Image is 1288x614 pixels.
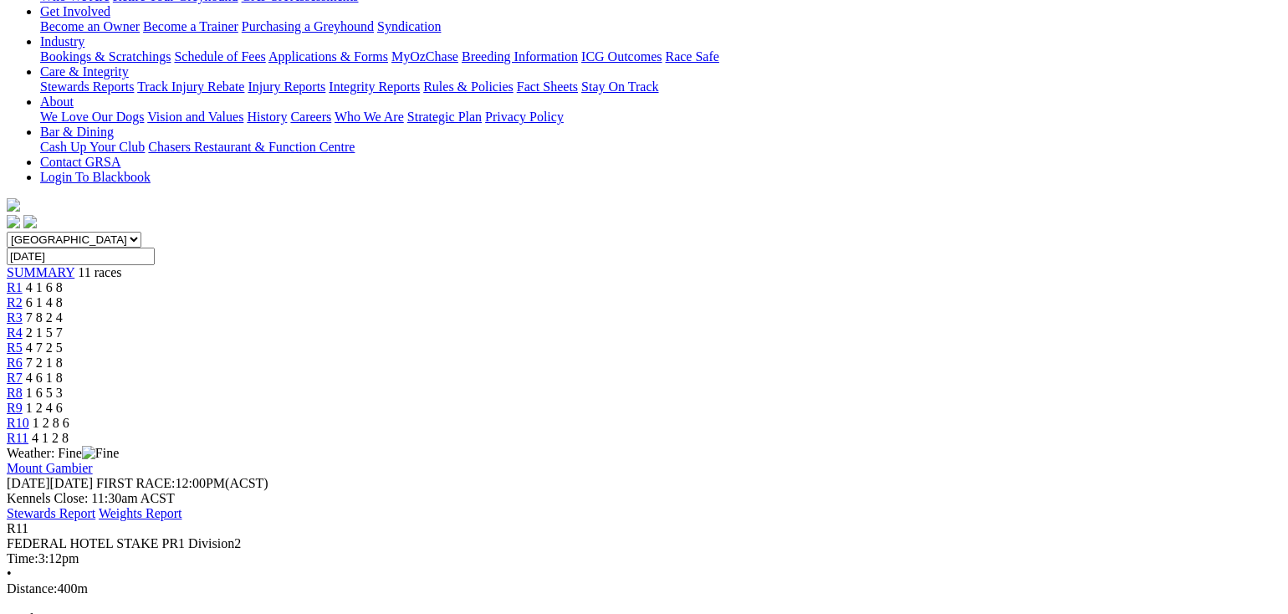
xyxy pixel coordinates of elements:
[40,140,1269,155] div: Bar & Dining
[407,110,482,124] a: Strategic Plan
[40,95,74,109] a: About
[82,446,119,461] img: Fine
[7,325,23,340] a: R4
[40,170,151,184] a: Login To Blackbook
[7,536,1269,551] div: FEDERAL HOTEL STAKE PR1 Division2
[26,356,63,370] span: 7 2 1 8
[7,265,74,279] a: SUMMARY
[377,19,441,33] a: Syndication
[485,110,564,124] a: Privacy Policy
[7,356,23,370] a: R6
[7,446,119,460] span: Weather: Fine
[137,79,244,94] a: Track Injury Rebate
[78,265,121,279] span: 11 races
[423,79,514,94] a: Rules & Policies
[40,110,1269,125] div: About
[7,310,23,325] a: R3
[7,551,38,565] span: Time:
[40,4,110,18] a: Get Involved
[174,49,265,64] a: Schedule of Fees
[7,566,12,581] span: •
[26,401,63,415] span: 1 2 4 6
[391,49,458,64] a: MyOzChase
[248,79,325,94] a: Injury Reports
[7,551,1269,566] div: 3:12pm
[7,340,23,355] a: R5
[7,371,23,385] a: R7
[7,581,57,596] span: Distance:
[7,491,1269,506] div: Kennels Close: 11:30am ACST
[40,34,84,49] a: Industry
[581,79,658,94] a: Stay On Track
[96,476,268,490] span: 12:00PM(ACST)
[26,340,63,355] span: 4 7 2 5
[7,386,23,400] a: R8
[329,79,420,94] a: Integrity Reports
[517,79,578,94] a: Fact Sheets
[33,416,69,430] span: 1 2 8 6
[40,49,171,64] a: Bookings & Scratchings
[40,125,114,139] a: Bar & Dining
[7,476,50,490] span: [DATE]
[290,110,331,124] a: Careers
[242,19,374,33] a: Purchasing a Greyhound
[40,64,129,79] a: Care & Integrity
[7,476,93,490] span: [DATE]
[40,79,1269,95] div: Care & Integrity
[462,49,578,64] a: Breeding Information
[7,461,93,475] a: Mount Gambier
[23,215,37,228] img: twitter.svg
[40,110,144,124] a: We Love Our Dogs
[26,295,63,310] span: 6 1 4 8
[26,280,63,294] span: 4 1 6 8
[7,280,23,294] a: R1
[26,371,63,385] span: 4 6 1 8
[7,581,1269,596] div: 400m
[7,198,20,212] img: logo-grsa-white.png
[7,215,20,228] img: facebook.svg
[40,140,145,154] a: Cash Up Your Club
[7,521,28,535] span: R11
[26,386,63,400] span: 1 6 5 3
[26,325,63,340] span: 2 1 5 7
[143,19,238,33] a: Become a Trainer
[96,476,175,490] span: FIRST RACE:
[7,506,95,520] a: Stewards Report
[40,19,140,33] a: Become an Owner
[7,401,23,415] a: R9
[335,110,404,124] a: Who We Are
[7,295,23,310] a: R2
[247,110,287,124] a: History
[40,49,1269,64] div: Industry
[147,110,243,124] a: Vision and Values
[40,19,1269,34] div: Get Involved
[40,79,134,94] a: Stewards Reports
[581,49,662,64] a: ICG Outcomes
[7,248,155,265] input: Select date
[7,416,29,430] a: R10
[268,49,388,64] a: Applications & Forms
[32,431,69,445] span: 4 1 2 8
[148,140,355,154] a: Chasers Restaurant & Function Centre
[665,49,718,64] a: Race Safe
[7,431,28,445] a: R11
[99,506,182,520] a: Weights Report
[26,310,63,325] span: 7 8 2 4
[40,155,120,169] a: Contact GRSA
